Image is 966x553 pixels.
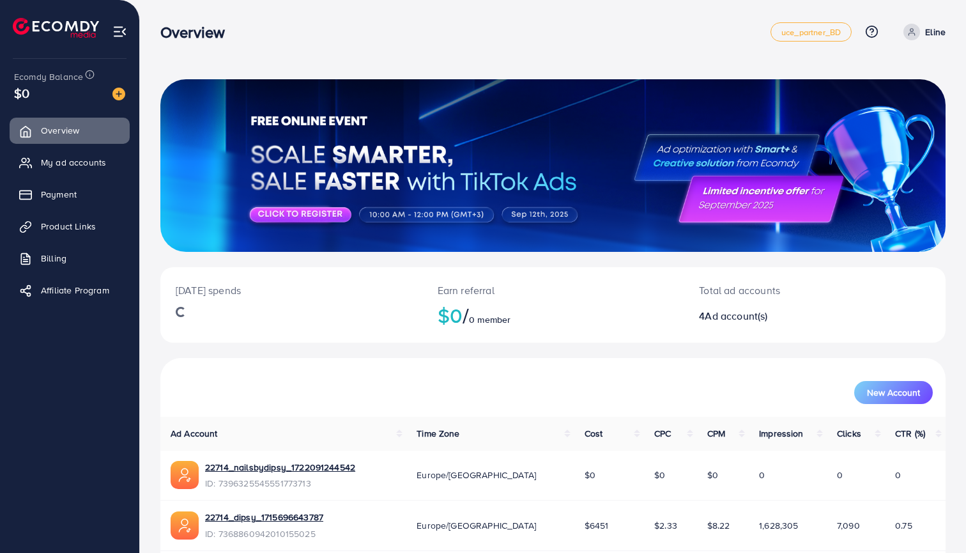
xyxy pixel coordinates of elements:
[707,519,730,532] span: $8.22
[205,461,355,474] a: 22714_nailsbydipsy_1722091244542
[205,511,323,524] a: 22714_dipsy_1715696643787
[176,283,407,298] p: [DATE] spends
[707,469,718,481] span: $0
[654,427,671,440] span: CPC
[171,461,199,489] img: ic-ads-acc.e4c84228.svg
[895,519,912,532] span: 0.75
[10,118,130,143] a: Overview
[417,519,536,532] span: Europe/[GEOGRAPHIC_DATA]
[837,427,861,440] span: Clicks
[699,310,864,322] h2: 4
[854,381,933,404] button: New Account
[438,303,669,327] h2: $0
[205,477,355,490] span: ID: 7396325545551773713
[160,23,235,42] h3: Overview
[171,427,218,440] span: Ad Account
[898,24,946,40] a: Eline
[895,469,901,481] span: 0
[585,469,595,481] span: $0
[112,88,125,100] img: image
[205,527,323,540] span: ID: 7368860942010155025
[759,519,798,532] span: 1,628,305
[781,28,841,36] span: uce_partner_BD
[417,469,536,481] span: Europe/[GEOGRAPHIC_DATA]
[10,245,130,271] a: Billing
[759,469,765,481] span: 0
[654,519,677,532] span: $2.33
[41,124,79,137] span: Overview
[417,427,459,440] span: Time Zone
[585,519,609,532] span: $6451
[837,469,843,481] span: 0
[171,511,199,540] img: ic-ads-acc.e4c84228.svg
[770,22,852,42] a: uce_partner_BD
[654,469,665,481] span: $0
[112,24,127,39] img: menu
[13,18,99,38] img: logo
[41,252,66,265] span: Billing
[699,283,864,298] p: Total ad accounts
[10,150,130,175] a: My ad accounts
[41,156,106,169] span: My ad accounts
[41,188,77,201] span: Payment
[10,277,130,303] a: Affiliate Program
[41,284,109,297] span: Affiliate Program
[438,283,669,298] p: Earn referral
[707,427,725,440] span: CPM
[469,313,510,326] span: 0 member
[10,182,130,207] a: Payment
[895,427,925,440] span: CTR (%)
[705,309,767,323] span: Ad account(s)
[10,214,130,239] a: Product Links
[837,519,860,532] span: 7,090
[925,24,946,40] p: Eline
[14,84,29,102] span: $0
[759,427,804,440] span: Impression
[585,427,603,440] span: Cost
[867,388,920,397] span: New Account
[14,70,83,83] span: Ecomdy Balance
[463,300,469,330] span: /
[41,220,96,233] span: Product Links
